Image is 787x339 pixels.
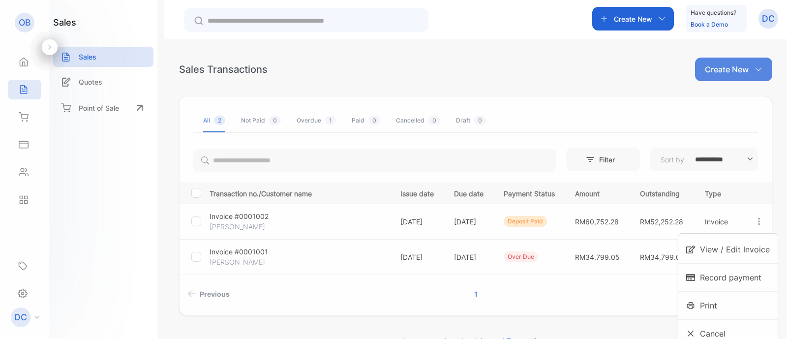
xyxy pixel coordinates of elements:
span: Print [700,300,717,311]
button: Create New [695,58,772,81]
p: [DATE] [400,216,434,227]
p: Payment Status [504,186,555,199]
span: 1 [325,116,336,125]
p: Transaction no./Customer name [210,186,388,199]
p: Due date [454,186,484,199]
div: Overdue [297,116,336,125]
ul: Pagination [180,285,772,303]
span: Record payment [700,272,761,283]
div: over due [504,251,538,262]
p: [PERSON_NAME] [210,257,269,267]
p: Quotes [79,77,102,87]
p: Sales [79,52,96,62]
div: Cancelled [396,116,440,125]
a: Book a Demo [691,21,728,28]
span: 0 [428,116,440,125]
span: 0 [474,116,486,125]
p: Invoice [705,216,734,227]
button: Sort by [650,148,758,171]
div: All [203,116,225,125]
p: Create New [705,63,749,75]
span: Previous [200,289,230,299]
span: 0 [368,116,380,125]
p: Point of Sale [79,103,119,113]
div: Not Paid [241,116,281,125]
span: View / Edit Invoice [700,244,770,255]
iframe: LiveChat chat widget [746,298,787,339]
p: Sort by [661,154,684,165]
span: RM52,252.28 [640,217,683,226]
a: Quotes [53,72,153,92]
a: Point of Sale [53,97,153,119]
p: [DATE] [400,252,434,262]
p: [PERSON_NAME] [210,221,269,232]
p: DC [762,12,775,25]
p: Invoice #0001001 [210,247,269,257]
p: [DATE] [454,216,484,227]
p: OB [19,16,30,29]
p: Issue date [400,186,434,199]
div: Draft [456,116,486,125]
p: Have questions? [691,8,736,18]
span: RM34,799.05 [575,253,620,261]
button: Create New [592,7,674,31]
span: 2 [214,116,225,125]
p: Outstanding [640,186,685,199]
a: Page 1 is your current page [462,285,489,303]
a: Sales [53,47,153,67]
p: Amount [575,186,620,199]
p: Invoice #0001002 [210,211,269,221]
p: Create New [614,14,652,24]
h1: sales [53,16,76,29]
span: RM34,799.05 [640,253,685,261]
button: DC [758,7,778,31]
div: Paid [352,116,380,125]
p: Type [705,186,734,199]
span: RM60,752.28 [575,217,619,226]
div: deposit paid [504,216,547,227]
p: DC [14,311,27,324]
p: [DATE] [454,252,484,262]
div: Sales Transactions [179,62,268,77]
span: 0 [269,116,281,125]
a: Previous page [183,285,234,303]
